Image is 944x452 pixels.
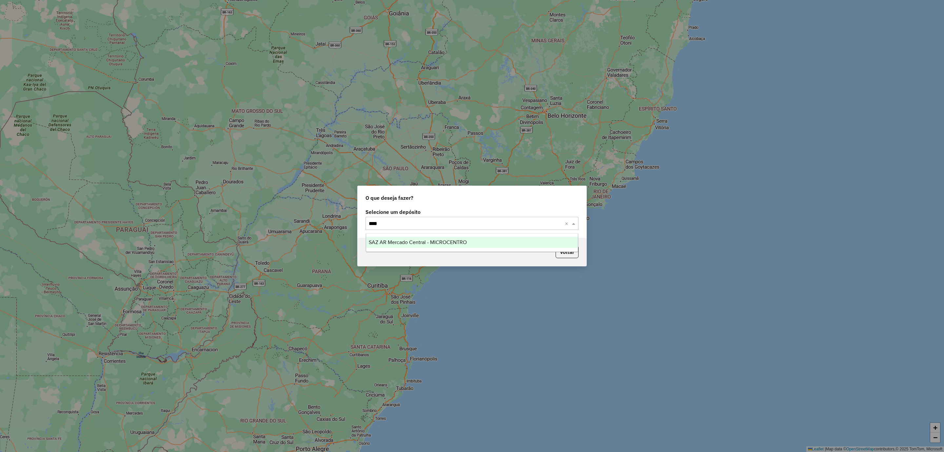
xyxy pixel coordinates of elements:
span: SAZ AR Mercado Central - MICROCENTRO [369,239,467,245]
span: Clear all [565,219,570,227]
button: Voltar [556,246,579,258]
ng-dropdown-panel: Options list [366,233,579,252]
label: Selecione um depósito [365,208,579,216]
span: O que deseja fazer? [365,194,413,202]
